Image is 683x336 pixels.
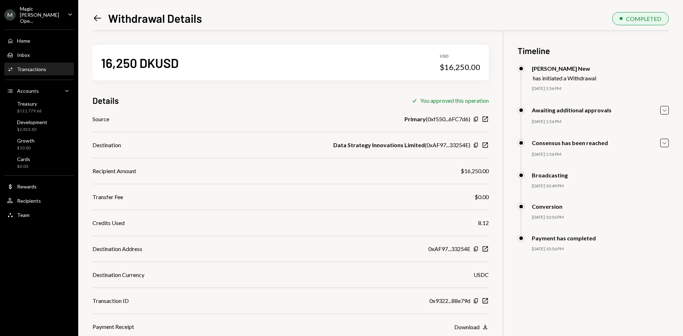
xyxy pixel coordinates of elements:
div: Transactions [17,66,46,72]
div: [DATE] 1:56 PM [532,119,669,125]
div: Home [17,38,30,44]
div: Cards [17,156,30,162]
div: $2,853.83 [17,127,47,133]
div: has initiated a Withdrawal [533,75,596,81]
a: Transactions [4,63,74,75]
div: Growth [17,138,35,144]
div: Destination [92,141,121,149]
h3: Timeline [518,45,669,57]
div: Destination Currency [92,271,144,279]
b: Data Strategy Innovations Limited [333,141,425,149]
div: $0.00 [17,164,30,170]
div: Transfer Fee [92,193,123,201]
div: $111,779.66 [17,108,42,114]
div: Payment has completed [532,235,596,241]
div: You approved this operation [420,97,489,104]
div: [DATE] 10:49 PM [532,183,669,189]
div: 16,250 DKUSD [101,55,179,71]
button: Download [454,323,489,331]
div: Consensus has been reached [532,139,608,146]
a: Cards$0.00 [4,154,74,171]
div: 0xAF97...33254E [428,245,470,253]
h1: Withdrawal Details [108,11,202,25]
div: Broadcasting [532,172,568,178]
div: Magic [PERSON_NAME] Ope... [20,6,62,24]
a: Recipients [4,194,74,207]
div: USD [440,53,480,59]
div: Source [92,115,109,123]
div: $10.00 [17,145,35,151]
div: [DATE] 1:56 PM [532,86,669,92]
div: Team [17,212,30,218]
a: Accounts [4,84,74,97]
div: ( 0xf550...6FC7d6 ) [404,115,470,123]
div: $0.00 [475,193,489,201]
a: Treasury$111,779.66 [4,98,74,116]
div: Inbox [17,52,30,58]
div: 0x9322...88e79d [429,297,470,305]
a: Home [4,34,74,47]
div: [DATE] 10:56 PM [532,214,669,220]
div: Accounts [17,88,39,94]
a: Development$2,853.83 [4,117,74,134]
div: $16,250.00 [440,62,480,72]
div: Credits Used [92,219,125,227]
div: USDC [473,271,489,279]
div: [PERSON_NAME] New [532,65,596,72]
div: Transaction ID [92,297,129,305]
div: Payment Receipt [92,322,134,331]
div: [DATE] 10:56 PM [532,246,669,252]
div: COMPLETED [626,15,661,22]
h3: Details [92,95,119,106]
div: Destination Address [92,245,142,253]
div: Recipients [17,198,41,204]
div: Development [17,119,47,125]
div: Download [454,324,480,330]
div: ( 0xAF97...33254E ) [333,141,470,149]
a: Rewards [4,180,74,193]
div: Treasury [17,101,42,107]
div: Rewards [17,183,37,190]
div: $16,250.00 [461,167,489,175]
a: Inbox [4,48,74,61]
div: Conversion [532,203,562,210]
b: Primary [404,115,426,123]
a: Team [4,208,74,221]
div: M [4,9,16,21]
div: [DATE] 1:56 PM [532,151,669,158]
div: Awaiting additional approvals [532,107,611,113]
div: Recipient Amount [92,167,136,175]
div: 8.12 [478,219,489,227]
a: Growth$10.00 [4,135,74,153]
